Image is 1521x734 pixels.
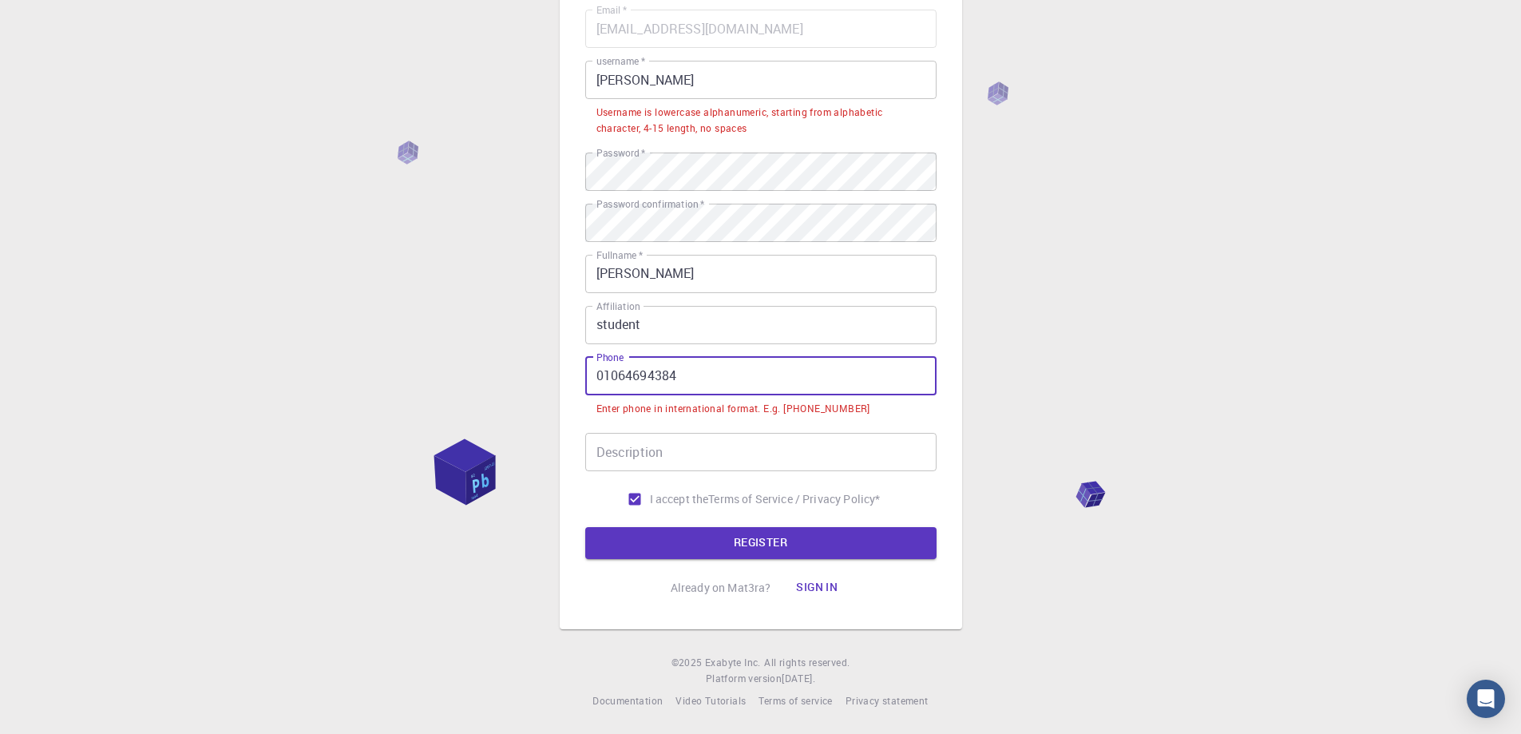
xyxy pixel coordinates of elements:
[671,655,705,671] span: © 2025
[782,671,815,687] a: [DATE].
[846,694,929,707] span: Privacy statement
[596,146,645,160] label: Password
[592,694,663,707] span: Documentation
[675,693,746,709] a: Video Tutorials
[759,693,832,709] a: Terms of service
[706,671,782,687] span: Platform version
[596,401,870,417] div: Enter phone in international format. E.g. [PHONE_NUMBER]
[705,656,761,669] span: Exabyte Inc.
[592,693,663,709] a: Documentation
[705,655,761,671] a: Exabyte Inc.
[596,351,624,364] label: Phone
[1467,680,1505,718] div: Open Intercom Messenger
[596,248,643,262] label: Fullname
[783,572,850,604] button: Sign in
[650,491,709,507] span: I accept the
[708,491,880,507] p: Terms of Service / Privacy Policy *
[596,3,627,17] label: Email
[596,54,645,68] label: username
[846,693,929,709] a: Privacy statement
[596,197,704,211] label: Password confirmation
[596,300,640,313] label: Affiliation
[708,491,880,507] a: Terms of Service / Privacy Policy*
[585,527,937,559] button: REGISTER
[675,694,746,707] span: Video Tutorials
[671,580,771,596] p: Already on Mat3ra?
[596,105,925,137] div: Username is lowercase alphanumeric, starting from alphabetic character, 4-15 length, no spaces
[782,672,815,684] span: [DATE] .
[759,694,832,707] span: Terms of service
[764,655,850,671] span: All rights reserved.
